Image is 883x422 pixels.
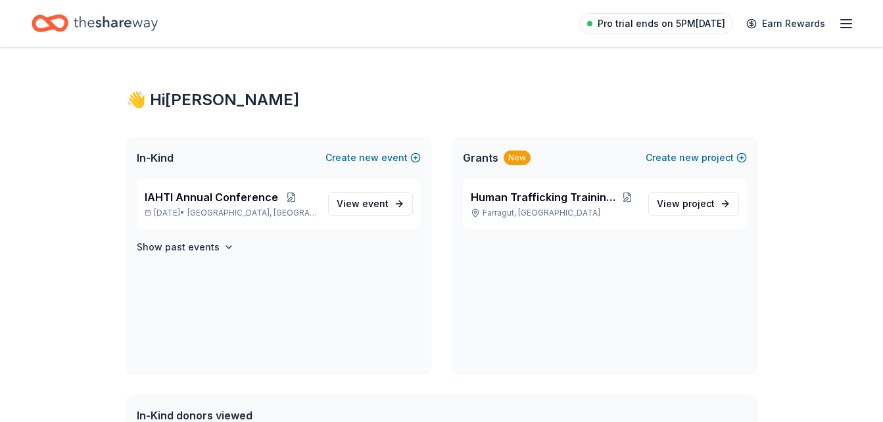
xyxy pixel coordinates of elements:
p: Farragut, [GEOGRAPHIC_DATA] [471,208,638,218]
a: View project [648,192,739,216]
div: New [504,151,531,165]
span: Pro trial ends on 5PM[DATE] [598,16,725,32]
p: [DATE] • [145,208,318,218]
span: Human Trafficking Training & Tools [471,189,617,205]
div: 👋 Hi [PERSON_NAME] [126,89,757,110]
h4: Show past events [137,239,220,255]
span: In-Kind [137,150,174,166]
button: Createnewproject [646,150,747,166]
a: View event [328,192,413,216]
span: [GEOGRAPHIC_DATA], [GEOGRAPHIC_DATA] [187,208,317,218]
span: Grants [463,150,498,166]
button: Show past events [137,239,234,255]
span: IAHTI Annual Conference [145,189,278,205]
span: event [362,198,389,209]
span: View [657,196,715,212]
button: Createnewevent [325,150,421,166]
a: Home [32,8,158,39]
span: project [682,198,715,209]
span: new [679,150,699,166]
span: View [337,196,389,212]
span: new [359,150,379,166]
a: Earn Rewards [738,12,833,35]
a: Pro trial ends on 5PM[DATE] [579,13,733,34]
